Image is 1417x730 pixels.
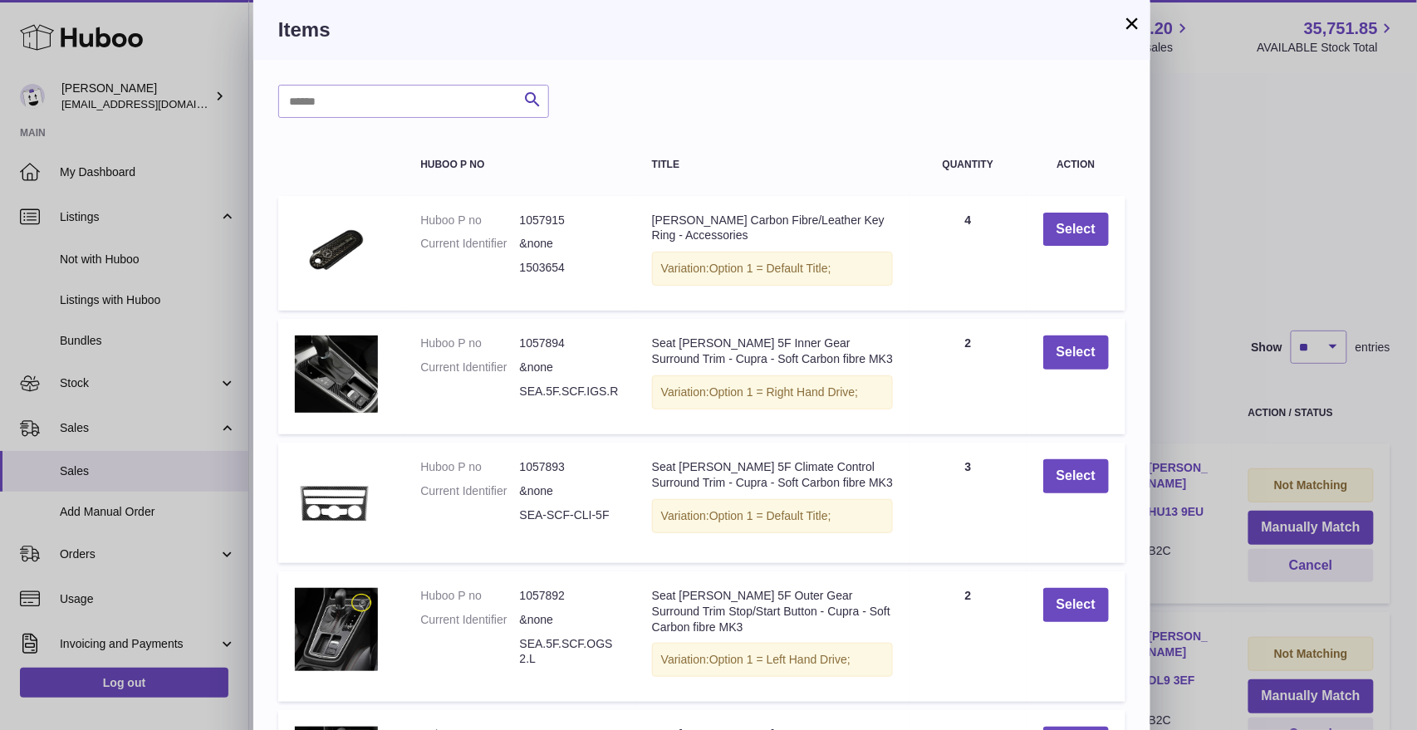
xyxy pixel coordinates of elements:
img: Mercedes Black Carbon Fibre/Leather Key Ring - Accessories [295,213,378,287]
td: 2 [910,571,1027,703]
button: Select [1043,336,1109,370]
img: Seat Leon 5F Outer Gear Surround Trim Stop/Start Button - Cupra - Soft Carbon fibre MK3 [295,588,378,671]
dd: SEA-SCF-CLI-5F [520,507,619,523]
button: × [1122,13,1142,33]
th: Quantity [910,143,1027,187]
div: Seat [PERSON_NAME] 5F Outer Gear Surround Trim Stop/Start Button - Cupra - Soft Carbon fibre MK3 [652,588,893,635]
button: Select [1043,459,1109,493]
dd: 1057892 [520,588,619,604]
span: Option 1 = Default Title; [709,509,831,522]
button: Select [1043,588,1109,622]
dd: 1057893 [520,459,619,475]
td: 3 [910,443,1027,563]
td: 4 [910,196,1027,311]
div: Variation: [652,375,893,409]
span: Option 1 = Right Hand Drive; [709,385,858,399]
dt: Huboo P no [420,213,519,228]
img: Seat Leon 5F Inner Gear Surround Trim - Cupra - Soft Carbon fibre MK3 [295,336,378,412]
h3: Items [278,17,1125,43]
div: Seat [PERSON_NAME] 5F Climate Control Surround Trim - Cupra - Soft Carbon fibre MK3 [652,459,893,491]
dd: &none [520,612,619,628]
dd: &none [520,360,619,375]
button: Select [1043,213,1109,247]
dt: Huboo P no [420,459,519,475]
dt: Current Identifier [420,360,519,375]
dd: 1057894 [520,336,619,351]
img: Seat Leon 5F Climate Control Surround Trim - Cupra - Soft Carbon fibre MK3 [295,459,378,542]
td: 2 [910,319,1027,434]
span: Option 1 = Default Title; [709,262,831,275]
div: Variation: [652,499,893,533]
dd: &none [520,236,619,252]
dt: Huboo P no [420,336,519,351]
dd: 1503654 [520,260,619,276]
dt: Huboo P no [420,588,519,604]
th: Huboo P no [404,143,635,187]
dd: &none [520,483,619,499]
dd: 1057915 [520,213,619,228]
div: [PERSON_NAME] Carbon Fibre/Leather Key Ring - Accessories [652,213,893,244]
div: Variation: [652,643,893,677]
th: Action [1027,143,1125,187]
div: Seat [PERSON_NAME] 5F Inner Gear Surround Trim - Cupra - Soft Carbon fibre MK3 [652,336,893,367]
dt: Current Identifier [420,612,519,628]
dd: SEA.5F.SCF.IGS.R [520,384,619,399]
span: Option 1 = Left Hand Drive; [709,653,851,666]
dd: SEA.5F.SCF.OGS2.L [520,636,619,668]
th: Title [635,143,910,187]
div: Variation: [652,252,893,286]
dt: Current Identifier [420,236,519,252]
dt: Current Identifier [420,483,519,499]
